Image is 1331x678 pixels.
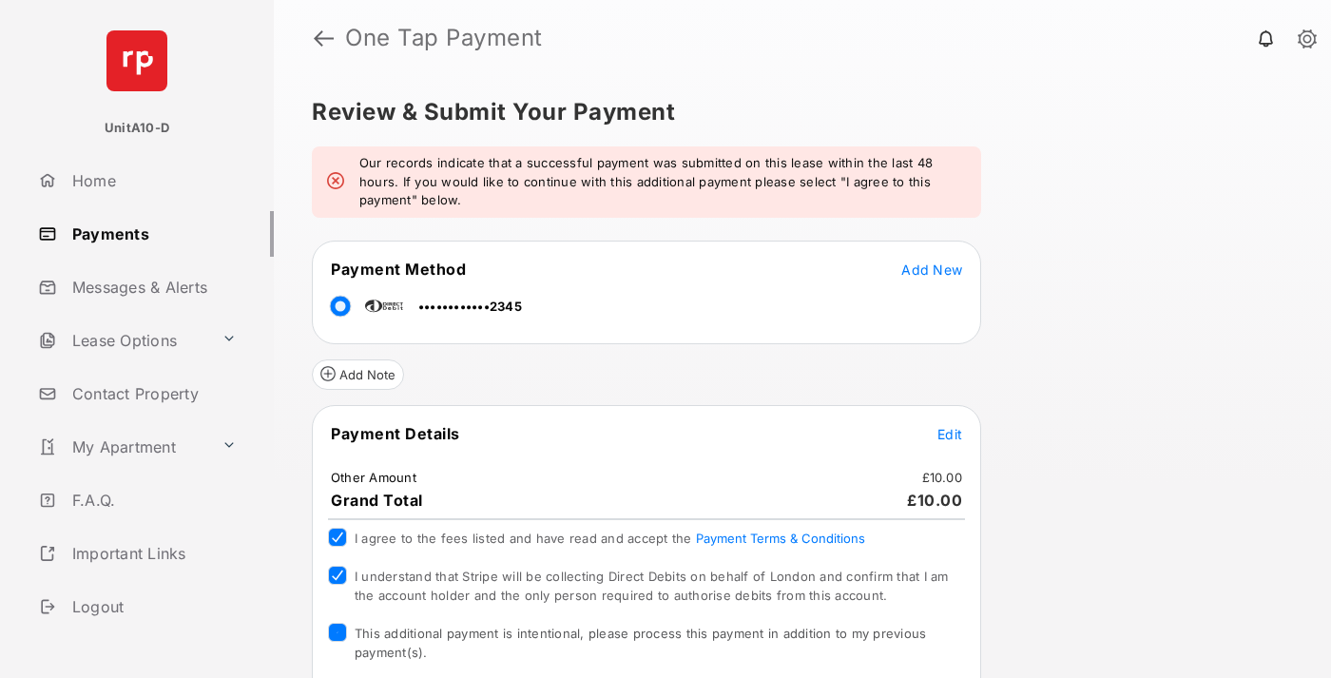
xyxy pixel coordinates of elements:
button: Edit [937,424,962,443]
strong: One Tap Payment [345,27,543,49]
em: Our records indicate that a successful payment was submitted on this lease within the last 48 hou... [359,154,966,210]
span: Grand Total [331,491,423,510]
button: I agree to the fees listed and have read and accept the [696,531,865,546]
span: I agree to the fees listed and have read and accept the [355,531,865,546]
span: This additional payment is intentional, please process this payment in addition to my previous pa... [355,626,926,660]
button: Add New [901,260,962,279]
span: Edit [937,426,962,442]
a: Lease Options [30,318,214,363]
a: F.A.Q. [30,477,274,523]
a: Payments [30,211,274,257]
img: svg+xml;base64,PHN2ZyB4bWxucz0iaHR0cDovL3d3dy53My5vcmcvMjAwMC9zdmciIHdpZHRoPSI2NCIgaGVpZ2h0PSI2NC... [106,30,167,91]
span: Add New [901,262,962,278]
button: Add Note [312,359,404,390]
p: UnitA10-D [105,119,169,138]
span: Payment Method [331,260,466,279]
a: Logout [30,584,274,630]
span: ••••••••••••2345 [418,299,522,314]
a: Messages & Alerts [30,264,274,310]
span: £10.00 [907,491,962,510]
a: My Apartment [30,424,214,470]
td: £10.00 [921,469,964,486]
a: Home [30,158,274,203]
h5: Review & Submit Your Payment [312,101,1278,124]
span: Payment Details [331,424,460,443]
a: Important Links [30,531,244,576]
span: I understand that Stripe will be collecting Direct Debits on behalf of London and confirm that I ... [355,569,949,603]
td: Other Amount [330,469,417,486]
a: Contact Property [30,371,274,416]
